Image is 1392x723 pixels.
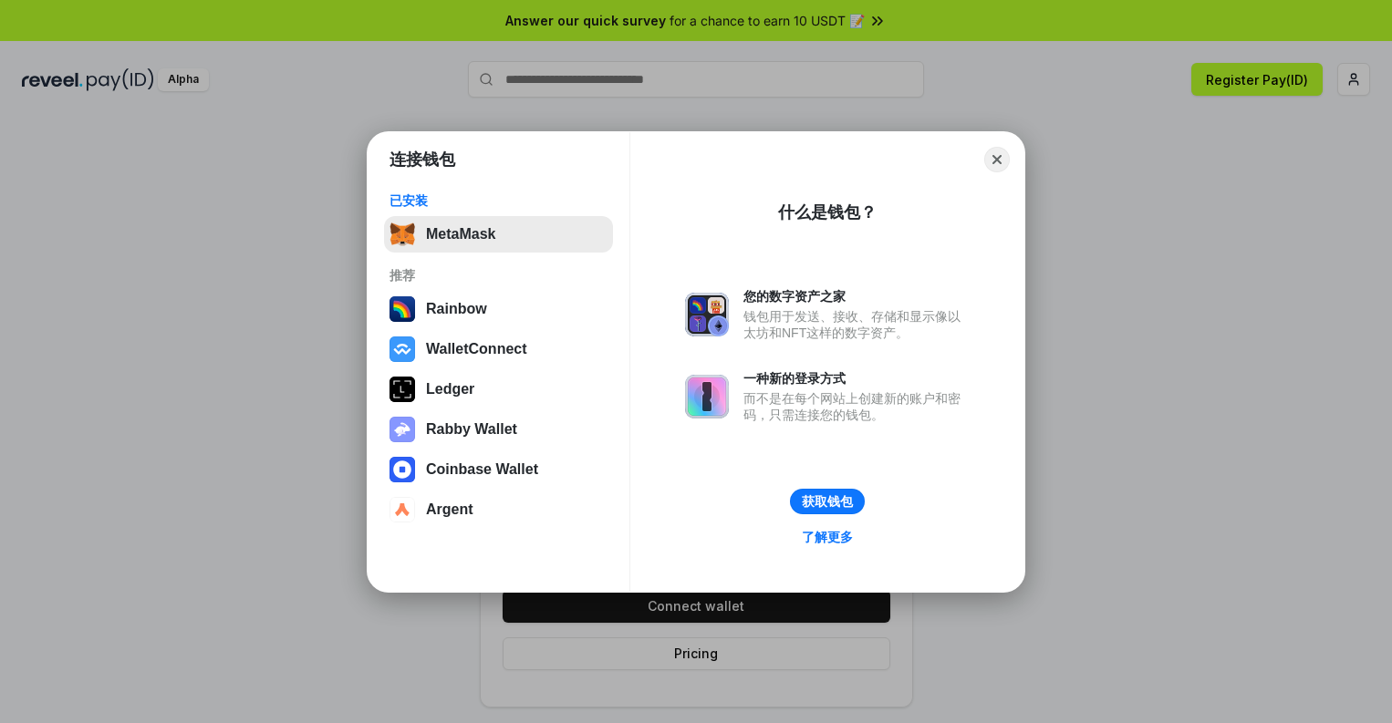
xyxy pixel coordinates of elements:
div: 您的数字资产之家 [743,288,970,305]
div: 什么是钱包？ [778,201,877,223]
div: WalletConnect [426,341,527,357]
button: MetaMask [384,216,613,253]
div: 推荐 [390,267,608,284]
div: Coinbase Wallet [426,461,538,478]
div: 钱包用于发送、接收、存储和显示像以太坊和NFT这样的数字资产。 [743,308,970,341]
img: svg+xml,%3Csvg%20fill%3D%22none%22%20height%3D%2233%22%20viewBox%3D%220%200%2035%2033%22%20width%... [390,222,415,247]
img: svg+xml,%3Csvg%20width%3D%2228%22%20height%3D%2228%22%20viewBox%3D%220%200%2028%2028%22%20fill%3D... [390,336,415,362]
div: MetaMask [426,226,495,243]
button: 获取钱包 [790,489,865,514]
div: Ledger [426,381,474,398]
button: Close [984,147,1010,172]
img: svg+xml,%3Csvg%20width%3D%2228%22%20height%3D%2228%22%20viewBox%3D%220%200%2028%2028%22%20fill%3D... [390,457,415,482]
div: Rabby Wallet [426,421,517,438]
button: Rabby Wallet [384,411,613,448]
button: Argent [384,491,613,528]
div: 一种新的登录方式 [743,370,970,387]
a: 了解更多 [791,525,864,549]
button: Coinbase Wallet [384,451,613,488]
div: 了解更多 [802,529,853,545]
div: Rainbow [426,301,487,317]
h1: 连接钱包 [390,149,455,170]
button: WalletConnect [384,331,613,367]
div: Argent [426,501,473,518]
button: Rainbow [384,291,613,327]
img: svg+xml,%3Csvg%20xmlns%3D%22http%3A%2F%2Fwww.w3.org%2F2000%2Fsvg%22%20fill%3D%22none%22%20viewBox... [390,417,415,442]
div: 已安装 [390,192,608,209]
img: svg+xml,%3Csvg%20xmlns%3D%22http%3A%2F%2Fwww.w3.org%2F2000%2Fsvg%22%20fill%3D%22none%22%20viewBox... [685,293,729,336]
img: svg+xml,%3Csvg%20width%3D%2228%22%20height%3D%2228%22%20viewBox%3D%220%200%2028%2028%22%20fill%3D... [390,497,415,522]
div: 而不是在每个网站上创建新的账户和密码，只需连接您的钱包。 [743,390,970,423]
img: svg+xml,%3Csvg%20xmlns%3D%22http%3A%2F%2Fwww.w3.org%2F2000%2Fsvg%22%20width%3D%2228%22%20height%3... [390,377,415,402]
img: svg+xml,%3Csvg%20xmlns%3D%22http%3A%2F%2Fwww.w3.org%2F2000%2Fsvg%22%20fill%3D%22none%22%20viewBox... [685,375,729,418]
img: svg+xml,%3Csvg%20width%3D%22120%22%20height%3D%22120%22%20viewBox%3D%220%200%20120%20120%22%20fil... [390,296,415,322]
button: Ledger [384,371,613,408]
div: 获取钱包 [802,493,853,510]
